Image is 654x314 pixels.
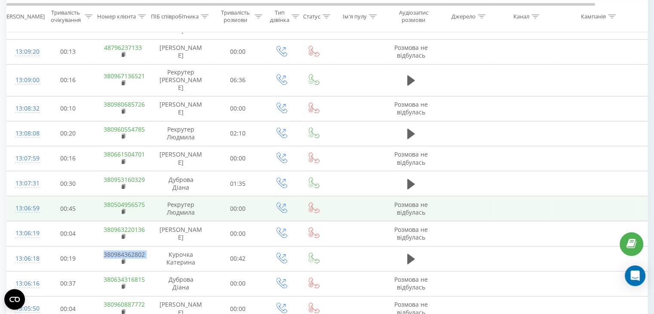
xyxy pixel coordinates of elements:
div: Open Intercom Messenger [625,265,645,286]
div: 13:06:16 [15,275,33,292]
td: 06:36 [211,64,265,96]
div: Статус [303,12,320,20]
div: Номер клієнта [97,12,136,20]
a: 380960887772 [104,300,145,308]
a: 380984362802 [104,250,145,259]
div: 13:09:20 [15,43,33,60]
td: 00:42 [211,246,265,271]
a: 380634316815 [104,275,145,283]
td: 00:00 [211,271,265,296]
div: 13:09:00 [15,72,33,89]
span: Розмова не відбулась [394,200,428,216]
div: 13:06:59 [15,200,33,217]
div: Ім'я пулу [343,12,367,20]
div: Аудіозапис розмови [393,9,434,24]
td: 00:00 [211,196,265,221]
div: 13:08:08 [15,125,33,142]
td: Курочка Катерина [151,246,211,271]
span: Розмова не відбулась [394,225,428,241]
div: ПІБ співробітника [151,12,199,20]
a: 380963220136 [104,225,145,234]
a: 380980685726 [104,100,145,108]
div: [PERSON_NAME] [1,12,45,20]
td: [PERSON_NAME] [151,96,211,121]
a: 380953160329 [104,175,145,184]
div: 13:07:31 [15,175,33,192]
td: 00:19 [41,246,95,271]
span: Розмова не відбулась [394,100,428,116]
div: 13:06:18 [15,250,33,267]
td: 00:00 [211,96,265,121]
td: [PERSON_NAME] [151,146,211,171]
div: 13:07:59 [15,150,33,167]
td: Дуброва Діана [151,171,211,196]
td: 00:10 [41,96,95,121]
td: 00:45 [41,196,95,221]
div: Кампанія [581,12,606,20]
div: Канал [513,12,529,20]
a: 380967136521 [104,72,145,80]
div: Тривалість очікування [49,9,83,24]
td: 00:20 [41,121,95,146]
td: 00:00 [211,146,265,171]
a: 380960554785 [104,125,145,133]
td: 00:16 [41,64,95,96]
td: [PERSON_NAME] [151,39,211,64]
div: 13:06:19 [15,225,33,242]
td: Рекрутер Людмила [151,121,211,146]
div: Джерело [451,12,476,20]
td: 00:16 [41,146,95,171]
span: Розмова не відбулась [394,150,428,166]
td: 00:00 [211,39,265,64]
td: 00:30 [41,171,95,196]
span: Розмова не відбулась [394,43,428,59]
a: 380661504701 [104,150,145,158]
td: 02:10 [211,121,265,146]
td: [PERSON_NAME] [151,221,211,246]
td: 00:37 [41,271,95,296]
div: 13:08:32 [15,100,33,117]
button: Open CMP widget [4,289,25,310]
td: 01:35 [211,171,265,196]
a: 380504956575 [104,200,145,209]
td: Рекрутер Людмила [151,196,211,221]
a: 48796237133 [104,43,142,52]
span: Розмова не відбулась [394,275,428,291]
td: Дуброва Діана [151,271,211,296]
td: 00:13 [41,39,95,64]
td: 00:00 [211,221,265,246]
div: Тип дзвінка [270,9,289,24]
td: 00:04 [41,221,95,246]
div: Тривалість розмови [218,9,252,24]
td: Рекрутер [PERSON_NAME] [151,64,211,96]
